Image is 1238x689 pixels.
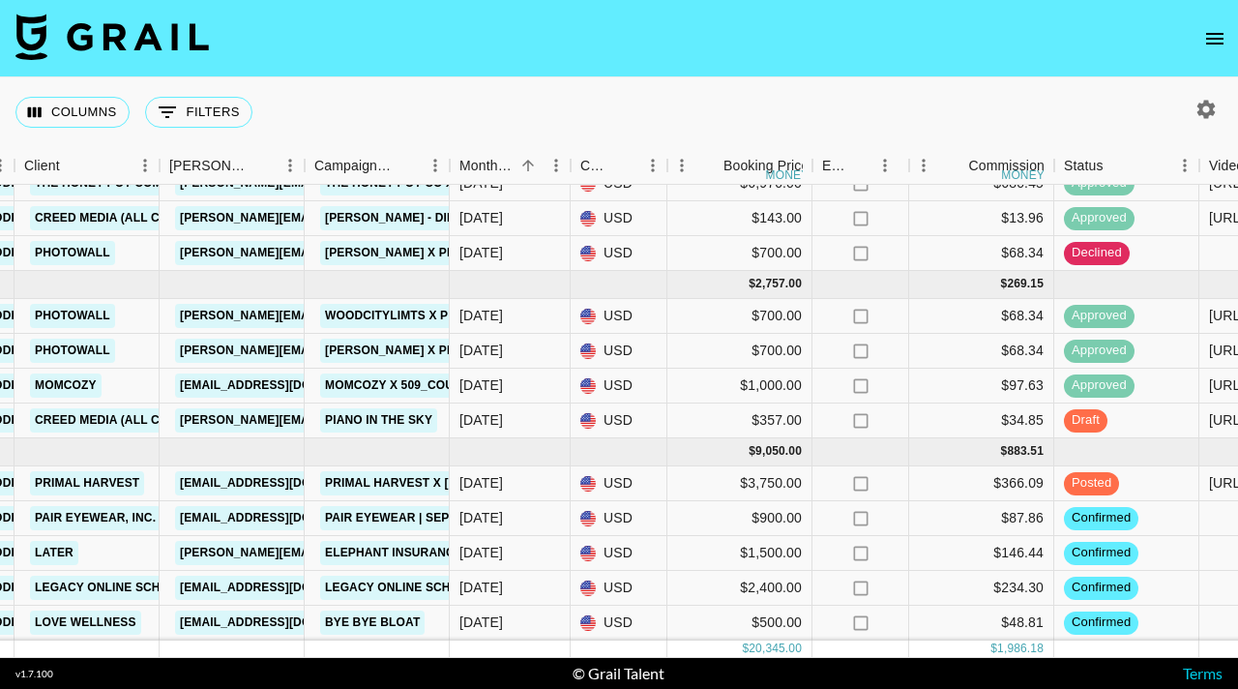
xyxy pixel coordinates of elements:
div: Aug '25 [459,410,503,430]
div: $ [990,641,997,657]
div: USD [571,536,667,571]
a: [PERSON_NAME][EMAIL_ADDRESS][DOMAIN_NAME] [175,241,490,265]
div: $87.86 [909,501,1054,536]
div: $900.00 [667,501,812,536]
div: USD [571,201,667,236]
img: Grail Talent [15,14,209,60]
div: Campaign (Type) [314,147,394,185]
div: Jul '25 [459,243,503,262]
div: Expenses: Remove Commission? [822,147,849,185]
button: Menu [638,151,667,180]
a: Legacy Online School x woodcitylimits [320,576,599,600]
span: approved [1064,209,1135,227]
a: Pair Eyewear | September [320,506,504,530]
a: PhotoWall [30,339,115,363]
button: Sort [515,152,542,179]
div: Sep '25 [459,473,503,493]
div: USD [571,404,667,438]
span: approved [1064,307,1135,325]
div: © Grail Talent [573,664,664,683]
div: $13.96 [909,201,1054,236]
div: $68.34 [909,334,1054,369]
div: Booking Price [723,147,809,185]
div: $48.81 [909,606,1054,641]
div: $3,750.00 [667,466,812,501]
a: Bye Bye Bloat [320,611,425,635]
div: $ [742,641,749,657]
div: $97.63 [909,369,1054,404]
button: open drawer [1195,19,1234,58]
a: [PERSON_NAME] x Photowall [320,241,519,265]
a: [EMAIL_ADDRESS][DOMAIN_NAME] [175,611,392,635]
div: Sep '25 [459,613,503,632]
div: 20,345.00 [749,641,802,657]
button: Show filters [145,97,252,128]
div: USD [571,606,667,641]
button: Sort [849,152,876,179]
div: 9,050.00 [755,443,802,460]
a: [EMAIL_ADDRESS][DOMAIN_NAME] [175,374,392,398]
button: Sort [60,152,87,179]
button: Sort [1104,152,1131,179]
div: $ [1001,443,1008,460]
a: Piano in the Sky [320,408,437,433]
div: Jul '25 [459,208,503,227]
div: USD [571,299,667,334]
div: $ [749,276,755,292]
div: Currency [580,147,611,185]
button: Select columns [15,97,130,128]
div: $68.34 [909,299,1054,334]
div: $ [1001,276,1008,292]
div: Sep '25 [459,508,503,527]
div: 2,757.00 [755,276,802,292]
span: declined [1064,244,1130,262]
div: $68.34 [909,236,1054,271]
div: Currency [571,147,667,185]
a: Legacy Online School [30,576,191,600]
div: $ [749,443,755,460]
a: [PERSON_NAME][EMAIL_ADDRESS][DOMAIN_NAME] [175,206,490,230]
div: Aug '25 [459,306,503,325]
div: v 1.7.100 [15,668,53,680]
div: Expenses: Remove Commission? [812,147,909,185]
div: USD [571,369,667,404]
div: Status [1054,147,1199,185]
a: Later [30,541,78,565]
div: $143.00 [667,201,812,236]
div: Client [24,147,60,185]
div: 269.15 [1007,276,1044,292]
button: Menu [667,151,696,180]
a: Creed Media (All Campaigns) [30,408,231,433]
span: approved [1064,342,1135,360]
span: confirmed [1064,614,1138,632]
a: PhotoWall [30,304,115,328]
button: Menu [276,151,305,180]
a: Momcozy x 509_couple [320,374,482,398]
div: Sep '25 [459,578,503,597]
a: woodcitylimts x Photowall (#YYWM1ZOF) [320,304,604,328]
a: Terms [1183,664,1223,682]
button: Sort [611,152,638,179]
div: 1,986.18 [997,641,1044,657]
button: Menu [542,151,571,180]
button: Sort [394,152,421,179]
button: Sort [941,152,968,179]
div: money [1001,169,1045,181]
span: confirmed [1064,544,1138,562]
div: $366.09 [909,466,1054,501]
button: Sort [249,152,276,179]
a: [EMAIL_ADDRESS][DOMAIN_NAME] [175,471,392,495]
a: Pair Eyewear, Inc. [30,506,161,530]
div: Commission [968,147,1045,185]
span: draft [1064,411,1107,430]
span: confirmed [1064,509,1138,527]
a: [EMAIL_ADDRESS][DOMAIN_NAME] [175,576,392,600]
span: approved [1064,376,1135,395]
div: $357.00 [667,404,812,438]
span: confirmed [1064,579,1138,597]
div: 883.51 [1007,443,1044,460]
a: Creed Media (All Campaigns) [30,206,231,230]
a: [EMAIL_ADDRESS][DOMAIN_NAME] [175,506,392,530]
div: $1,000.00 [667,369,812,404]
div: Aug '25 [459,375,503,395]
